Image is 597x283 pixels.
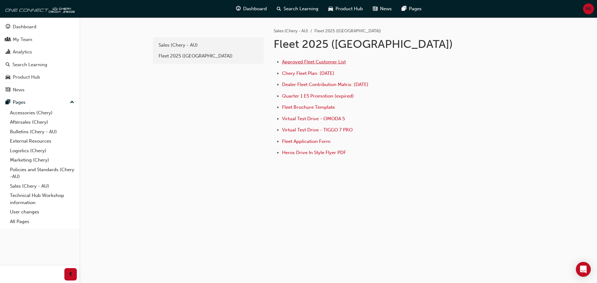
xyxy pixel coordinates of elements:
[6,37,10,43] span: people-icon
[7,165,77,181] a: Policies and Standards (Chery -AU)
[159,42,258,49] div: Sales (Chery - AU)
[323,2,368,15] a: car-iconProduct Hub
[7,207,77,217] a: User changes
[402,5,406,13] span: pages-icon
[155,51,261,62] a: Fleet 2025 ([GEOGRAPHIC_DATA])
[282,71,334,76] a: Chery Fleet Plan: [DATE]
[231,2,272,15] a: guage-iconDashboard
[2,97,77,108] button: Pages
[397,2,427,15] a: pages-iconPages
[282,150,346,155] a: Heros Drive In Style Flyer PDF
[13,48,32,56] div: Analytics
[6,24,10,30] span: guage-icon
[70,98,74,107] span: up-icon
[2,20,77,97] button: DashboardMy TeamAnalyticsSearch LearningProduct HubNews
[6,75,10,80] span: car-icon
[6,49,10,55] span: chart-icon
[576,262,591,277] div: Open Intercom Messenger
[586,5,591,12] span: MI
[284,5,318,12] span: Search Learning
[274,28,308,34] a: Sales (Chery - AU)
[7,181,77,191] a: Sales (Chery - AU)
[6,62,10,68] span: search-icon
[7,146,77,156] a: Logistics (Chery)
[328,5,333,13] span: car-icon
[243,5,267,12] span: Dashboard
[282,59,346,65] a: Approved Fleet Customer List
[282,139,331,144] a: Fleet Application Form
[3,2,75,15] img: oneconnect
[282,93,354,99] a: Quarter 1 E5 Promotion (expired)
[314,28,381,35] li: Fleet 2025 ([GEOGRAPHIC_DATA])
[2,21,77,33] a: Dashboard
[277,5,281,13] span: search-icon
[7,108,77,118] a: Accessories (Chery)
[13,74,40,81] div: Product Hub
[7,217,77,226] a: All Pages
[12,61,47,68] div: Search Learning
[2,46,77,58] a: Analytics
[7,117,77,127] a: Aftersales (Chery)
[282,82,368,87] a: Dealer Fleet Contribution Matrix: [DATE]
[373,5,377,13] span: news-icon
[13,86,25,94] div: News
[282,127,353,133] a: Virtual Test Drive - TIGGO 7 PRO
[13,23,36,30] div: Dashboard
[380,5,392,12] span: News
[7,191,77,207] a: Technical Hub Workshop information
[6,87,10,93] span: news-icon
[282,104,335,110] a: Fleet Brochure Template
[159,52,258,60] div: Fleet 2025 ([GEOGRAPHIC_DATA])
[336,5,363,12] span: Product Hub
[2,71,77,83] a: Product Hub
[13,99,25,106] div: Pages
[13,36,32,43] div: My Team
[409,5,422,12] span: Pages
[68,271,73,278] span: prev-icon
[2,59,77,71] a: Search Learning
[282,116,345,121] a: Virtual Test Drive - OMODA 5
[2,34,77,45] a: My Team
[2,84,77,96] a: News
[583,3,594,14] button: MI
[274,37,478,51] h1: Fleet 2025 ([GEOGRAPHIC_DATA])
[7,136,77,146] a: External Resources
[368,2,397,15] a: news-iconNews
[155,40,261,51] a: Sales (Chery - AU)
[236,5,241,13] span: guage-icon
[272,2,323,15] a: search-iconSearch Learning
[7,127,77,137] a: Bulletins (Chery - AU)
[6,100,10,105] span: pages-icon
[7,155,77,165] a: Marketing (Chery)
